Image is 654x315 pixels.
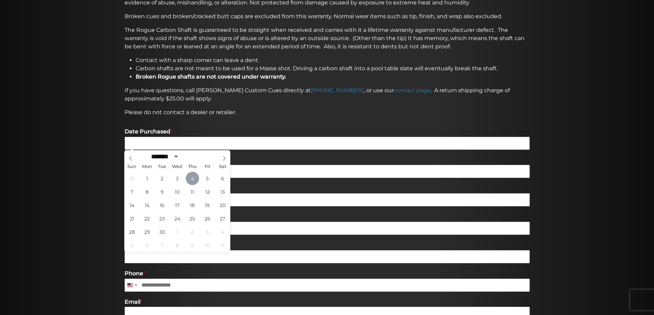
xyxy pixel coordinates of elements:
span: September 25, 2025 [186,212,199,225]
span: October 6, 2025 [140,239,154,252]
input: Phone [125,279,530,292]
span: September 24, 2025 [171,212,184,225]
span: October 5, 2025 [125,239,139,252]
a: [PHONE_NUMBER] [311,87,364,94]
span: September 8, 2025 [140,185,154,198]
span: October 9, 2025 [186,239,199,252]
span: October 8, 2025 [171,239,184,252]
span: September 18, 2025 [186,198,199,212]
span: September 21, 2025 [125,212,139,225]
span: September 4, 2025 [186,172,199,185]
span: September 16, 2025 [156,198,169,212]
span: October 7, 2025 [156,239,169,252]
span: September 11, 2025 [186,185,199,198]
label: Full Name [125,213,530,220]
span: September 27, 2025 [216,212,229,225]
li: Carbon shafts are not meant to be used for a Masse shot. Driving a carbon shaft into a pool table... [136,64,530,73]
span: September 23, 2025 [156,212,169,225]
label: Date Purchased [125,128,530,135]
p: The Rogue Carbon Shaft is guaranteed to be straight when received and carries with it a lifetime ... [125,26,530,51]
label: Phone [125,270,530,277]
span: September 30, 2025 [156,225,169,239]
span: September 9, 2025 [156,185,169,198]
span: September 5, 2025 [201,172,214,185]
span: September 3, 2025 [171,172,184,185]
span: September 14, 2025 [125,198,139,212]
span: October 1, 2025 [171,225,184,239]
span: September 29, 2025 [140,225,154,239]
span: Sun [125,165,140,169]
span: September 28, 2025 [125,225,139,239]
span: September 2, 2025 [156,172,169,185]
span: September 1, 2025 [140,172,154,185]
span: September 13, 2025 [216,185,229,198]
strong: Broken Rogue shafts are not covered under warranty. [136,73,286,80]
span: September 10, 2025 [171,185,184,198]
span: October 3, 2025 [201,225,214,239]
p: If you have questions, call [PERSON_NAME] Custom Cues directly at , or use our . A return shippin... [125,86,530,103]
span: September 20, 2025 [216,198,229,212]
span: September 17, 2025 [171,198,184,212]
label: Email [125,299,530,306]
span: Thu [185,165,200,169]
label: Address [125,242,530,249]
span: September 22, 2025 [140,212,154,225]
span: Wed [170,165,185,169]
li: Contact with a sharp corner can leave a dent. [136,56,530,64]
label: Dealer Name [125,157,530,164]
span: September 6, 2025 [216,172,229,185]
span: October 11, 2025 [216,239,229,252]
span: Tue [154,165,170,169]
span: Mon [139,165,154,169]
label: Cue Model [125,185,530,192]
span: September 26, 2025 [201,212,214,225]
span: Fri [200,165,215,169]
a: contact page [394,87,431,94]
span: October 4, 2025 [216,225,229,239]
span: October 2, 2025 [186,225,199,239]
select: Month [149,153,179,160]
span: Sat [215,165,230,169]
p: Broken cues and broken/cracked butt caps are excluded from this warranty. Normal wear items such ... [125,12,530,21]
input: Year [179,153,206,160]
span: September 12, 2025 [201,185,214,198]
span: September 19, 2025 [201,198,214,212]
span: September 7, 2025 [125,185,139,198]
span: August 31, 2025 [125,172,139,185]
span: October 10, 2025 [201,239,214,252]
span: September 15, 2025 [140,198,154,212]
button: Selected country [125,279,139,292]
p: Please do not contact a dealer or retailer. [125,108,530,117]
